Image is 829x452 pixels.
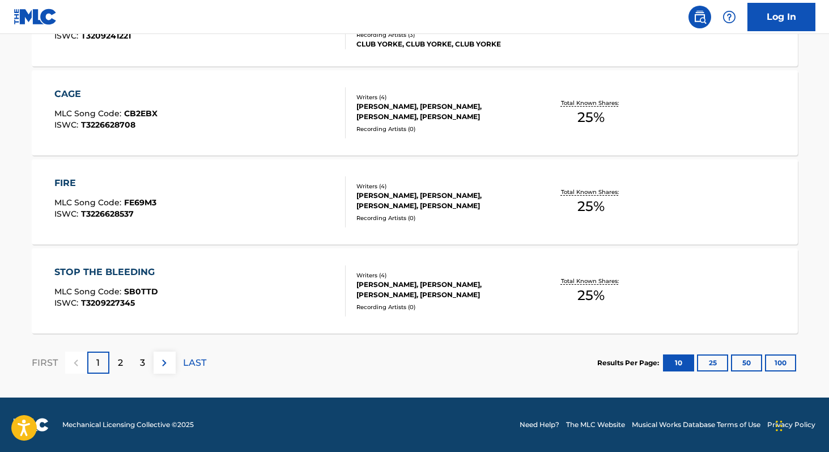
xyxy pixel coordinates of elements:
[54,265,160,279] div: STOP THE BLEEDING
[183,356,206,370] p: LAST
[158,356,171,370] img: right
[54,87,158,101] div: CAGE
[663,354,694,371] button: 10
[747,3,815,31] a: Log In
[32,248,798,333] a: STOP THE BLEEDINGMLC Song Code:SB0TTDISWC:T3209227345Writers (4)[PERSON_NAME], [PERSON_NAME], [PE...
[81,120,135,130] span: T3226628708
[767,420,815,430] a: Privacy Policy
[731,354,762,371] button: 50
[54,120,81,130] span: ISWC :
[688,6,711,28] a: Public Search
[32,356,58,370] p: FIRST
[356,280,528,300] div: [PERSON_NAME], [PERSON_NAME], [PERSON_NAME], [PERSON_NAME]
[520,420,559,430] a: Need Help?
[124,108,158,119] span: CB2EBX
[356,303,528,311] div: Recording Artists ( 0 )
[32,70,798,155] a: CAGEMLC Song Code:CB2EBXISWC:T3226628708Writers (4)[PERSON_NAME], [PERSON_NAME], [PERSON_NAME], [...
[54,286,124,297] span: MLC Song Code :
[54,298,81,308] span: ISWC :
[32,159,798,244] a: FIREMLC Song Code:FE69M3ISWC:T3226628537Writers (4)[PERSON_NAME], [PERSON_NAME], [PERSON_NAME], [...
[632,420,760,430] a: Musical Works Database Terms of Use
[722,10,736,24] img: help
[561,188,622,196] p: Total Known Shares:
[561,277,622,285] p: Total Known Shares:
[356,31,528,39] div: Recording Artists ( 3 )
[597,358,662,368] p: Results Per Page:
[718,6,741,28] div: Help
[772,398,829,452] iframe: Chat Widget
[54,209,81,219] span: ISWC :
[81,31,131,41] span: T3209241221
[356,271,528,280] div: Writers ( 4 )
[356,191,528,211] div: [PERSON_NAME], [PERSON_NAME], [PERSON_NAME], [PERSON_NAME]
[356,125,528,133] div: Recording Artists ( 0 )
[54,176,156,190] div: FIRE
[776,409,783,443] div: Drag
[356,182,528,191] div: Writers ( 4 )
[561,99,622,107] p: Total Known Shares:
[577,196,605,217] span: 25 %
[577,285,605,306] span: 25 %
[693,10,707,24] img: search
[577,107,605,128] span: 25 %
[54,31,81,41] span: ISWC :
[356,214,528,222] div: Recording Artists ( 0 )
[765,354,796,371] button: 100
[124,286,158,297] span: SB0TTD
[697,354,728,371] button: 25
[54,197,124,208] span: MLC Song Code :
[140,356,145,370] p: 3
[81,298,135,308] span: T3209227345
[62,420,194,430] span: Mechanical Licensing Collective © 2025
[54,108,124,119] span: MLC Song Code :
[96,356,100,370] p: 1
[14,9,57,25] img: MLC Logo
[81,209,134,219] span: T3226628537
[356,39,528,49] div: CLUB YORKE, CLUB YORKE, CLUB YORKE
[124,197,156,208] span: FE69M3
[118,356,123,370] p: 2
[356,93,528,102] div: Writers ( 4 )
[566,420,625,430] a: The MLC Website
[356,102,528,122] div: [PERSON_NAME], [PERSON_NAME], [PERSON_NAME], [PERSON_NAME]
[14,418,49,432] img: logo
